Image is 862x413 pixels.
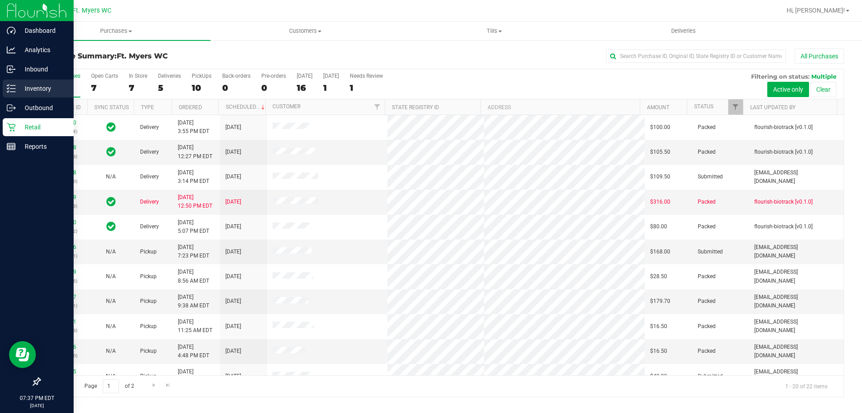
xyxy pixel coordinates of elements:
a: Sync Status [94,104,129,111]
span: Pickup [140,322,157,331]
span: Submitted [698,248,723,256]
p: Dashboard [16,25,70,36]
a: Ordered [179,104,202,111]
button: Clear [810,82,836,97]
span: Packed [698,322,716,331]
span: 1 - 20 of 22 items [778,379,835,393]
span: Packed [698,123,716,132]
button: All Purchases [795,49,844,64]
div: Back-orders [222,73,251,79]
a: Go to the last page [162,379,175,391]
span: Ft. Myers WC [72,7,111,14]
a: Tills [400,22,589,40]
span: Not Applicable [106,298,116,304]
a: Status [694,103,713,110]
span: Not Applicable [106,348,116,354]
p: [DATE] [4,402,70,409]
a: 11963868 [51,144,76,151]
div: 16 [297,83,312,93]
inline-svg: Reports [7,142,16,151]
span: flourish-biotrack [v0.1.0] [754,198,813,206]
a: Customers [211,22,400,40]
span: Not Applicable [106,373,116,379]
div: Pre-orders [261,73,286,79]
span: Submitted [698,372,723,381]
span: [EMAIL_ADDRESS][DOMAIN_NAME] [754,343,838,360]
a: 11974320 [51,219,76,226]
span: [DATE] [225,272,241,281]
span: Delivery [140,222,159,231]
div: In Store [129,73,147,79]
inline-svg: Dashboard [7,26,16,35]
inline-svg: Inbound [7,65,16,74]
span: Not Applicable [106,249,116,255]
span: $16.50 [650,322,667,331]
div: 7 [91,83,118,93]
span: Customers [211,27,399,35]
span: Page of 2 [77,379,141,393]
span: $28.50 [650,272,667,281]
button: Active only [767,82,809,97]
a: Filter [370,99,385,115]
span: Pickup [140,372,157,381]
div: 1 [323,83,339,93]
span: [DATE] 3:55 PM EDT [178,119,209,136]
span: Ft. Myers WC [117,52,168,60]
inline-svg: Outbound [7,103,16,112]
inline-svg: Analytics [7,45,16,54]
span: Deliveries [659,27,708,35]
span: [EMAIL_ADDRESS][DOMAIN_NAME] [754,318,838,335]
span: Packed [698,198,716,206]
th: Address [480,99,640,115]
div: Needs Review [350,73,383,79]
span: [EMAIL_ADDRESS][DOMAIN_NAME] [754,293,838,310]
button: N/A [106,372,116,381]
a: Scheduled [226,104,267,110]
div: 7 [129,83,147,93]
span: $168.00 [650,248,670,256]
span: [DATE] 8:56 AM EDT [178,268,209,285]
span: Hi, [PERSON_NAME]! [787,7,845,14]
span: In Sync [106,121,116,133]
span: [DATE] 12:50 PM EDT [178,193,212,210]
span: Not Applicable [106,273,116,280]
span: Delivery [140,198,159,206]
span: $109.50 [650,173,670,181]
span: [DATE] [225,198,241,206]
div: [DATE] [323,73,339,79]
a: Purchases [22,22,211,40]
div: 0 [222,83,251,93]
span: Packed [698,272,716,281]
span: Pickup [140,347,157,355]
span: In Sync [106,195,116,208]
span: [DATE] 7:23 PM EDT [178,243,209,260]
button: N/A [106,347,116,355]
span: [EMAIL_ADDRESS][DOMAIN_NAME] [754,169,838,186]
span: Multiple [811,73,836,80]
iframe: Resource center [9,341,36,368]
inline-svg: Retail [7,123,16,132]
a: Type [141,104,154,111]
span: $316.00 [650,198,670,206]
inline-svg: Inventory [7,84,16,93]
span: [DATE] 3:14 PM EDT [178,169,209,186]
button: N/A [106,272,116,281]
span: [EMAIL_ADDRESS][DOMAIN_NAME] [754,243,838,260]
button: N/A [106,248,116,256]
span: Packed [698,347,716,355]
div: PickUps [192,73,211,79]
span: [DATE] [225,123,241,132]
div: Open Carts [91,73,118,79]
span: Not Applicable [106,323,116,329]
span: [DATE] 4:48 PM EDT [178,343,209,360]
span: Submitted [698,173,723,181]
span: Delivery [140,123,159,132]
span: Tills [400,27,588,35]
p: Analytics [16,44,70,55]
span: Purchases [22,27,211,35]
span: [DATE] [225,347,241,355]
a: State Registry ID [392,104,439,111]
div: 1 [350,83,383,93]
input: 1 [103,379,119,393]
span: Pickup [140,248,157,256]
